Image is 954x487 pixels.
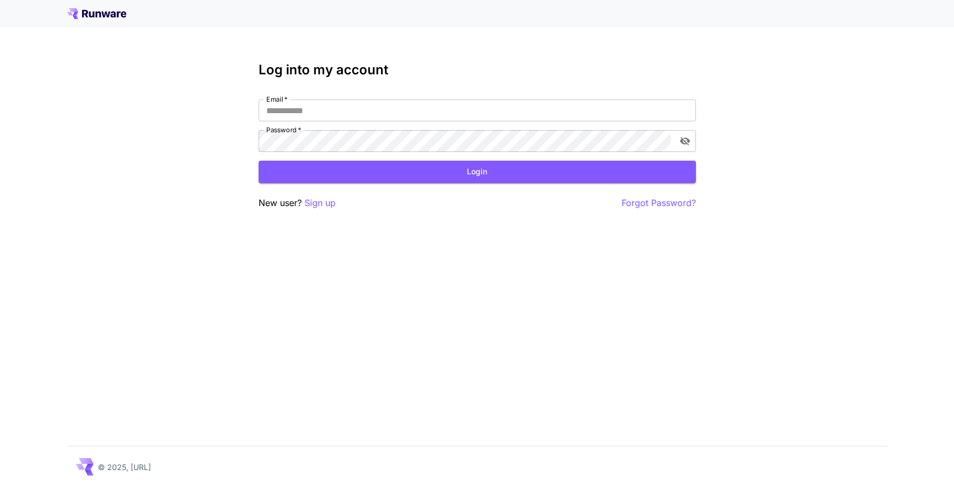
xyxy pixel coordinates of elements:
button: Sign up [305,196,336,210]
p: New user? [259,196,336,210]
button: toggle password visibility [675,131,695,151]
button: Forgot Password? [622,196,696,210]
h3: Log into my account [259,62,696,78]
label: Email [266,95,288,104]
button: Login [259,161,696,183]
label: Password [266,125,301,134]
p: © 2025, [URL] [98,461,151,473]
